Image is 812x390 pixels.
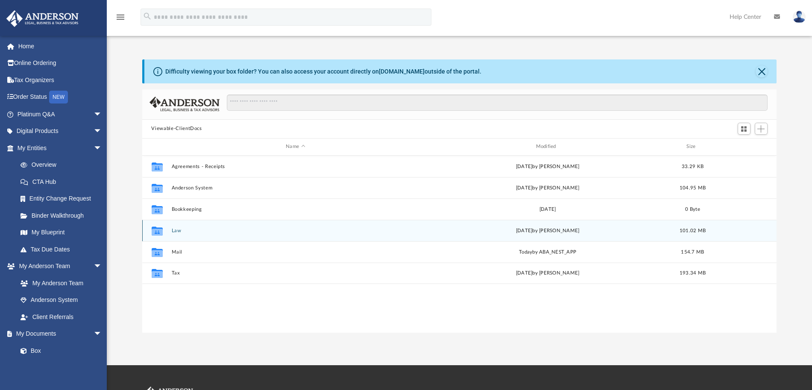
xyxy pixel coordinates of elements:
span: 104.95 MB [679,185,705,190]
a: Tax Due Dates [12,241,115,258]
a: Meeting Minutes [12,359,111,376]
i: search [143,12,152,21]
span: 154.7 MB [681,249,704,254]
a: Client Referrals [12,308,111,325]
div: Name [171,143,419,151]
a: Platinum Q&Aarrow_drop_down [6,106,115,123]
div: id [713,143,773,151]
a: My Anderson Team [12,275,106,292]
a: menu [115,16,126,22]
span: 0 Byte [685,207,700,211]
span: 33.29 KB [681,164,703,168]
button: Bookkeeping [171,206,419,212]
button: Mail [171,249,419,254]
a: My Documentsarrow_drop_down [6,325,111,343]
img: User Pic [793,11,806,23]
a: Overview [12,157,115,174]
a: Home [6,38,115,55]
a: CTA Hub [12,173,115,190]
span: arrow_drop_down [94,123,111,140]
button: Anderson System [171,185,419,190]
div: by ABA_NEST_APP [423,248,671,256]
a: [DOMAIN_NAME] [379,68,425,75]
span: 193.34 MB [679,271,705,275]
button: Agreements - Receipts [171,163,419,169]
a: Digital Productsarrow_drop_down [6,123,115,140]
div: [DATE] by [PERSON_NAME] [423,227,671,234]
div: Difficulty viewing your box folder? You can also access your account directly on outside of the p... [165,67,481,76]
a: Binder Walkthrough [12,207,115,224]
div: [DATE] by [PERSON_NAME] [423,162,671,170]
a: My Entitiesarrow_drop_down [6,139,115,157]
a: Tax Organizers [6,71,115,89]
span: arrow_drop_down [94,139,111,157]
a: Anderson System [12,292,111,309]
button: Add [755,123,768,135]
a: Entity Change Request [12,190,115,207]
div: id [146,143,167,151]
button: Close [756,65,768,77]
a: Online Ordering [6,55,115,72]
div: Modified [423,143,672,151]
img: Anderson Advisors Platinum Portal [4,10,81,27]
div: grid [142,156,777,333]
span: arrow_drop_down [94,106,111,123]
span: 101.02 MB [679,228,705,233]
span: arrow_drop_down [94,325,111,343]
input: Search files and folders [227,95,767,111]
div: [DATE] [423,205,671,213]
button: Viewable-ClientDocs [151,125,202,133]
button: Law [171,227,419,233]
button: Tax [171,270,419,276]
div: NEW [49,91,68,103]
a: My Anderson Teamarrow_drop_down [6,258,111,275]
i: menu [115,12,126,22]
a: Box [12,342,106,359]
div: [DATE] by [PERSON_NAME] [423,184,671,192]
a: My Blueprint [12,224,111,241]
a: Order StatusNEW [6,89,115,106]
div: Size [675,143,709,151]
span: today [519,249,532,254]
div: [DATE] by [PERSON_NAME] [423,269,671,277]
button: Switch to Grid View [738,123,750,135]
span: arrow_drop_down [94,258,111,275]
